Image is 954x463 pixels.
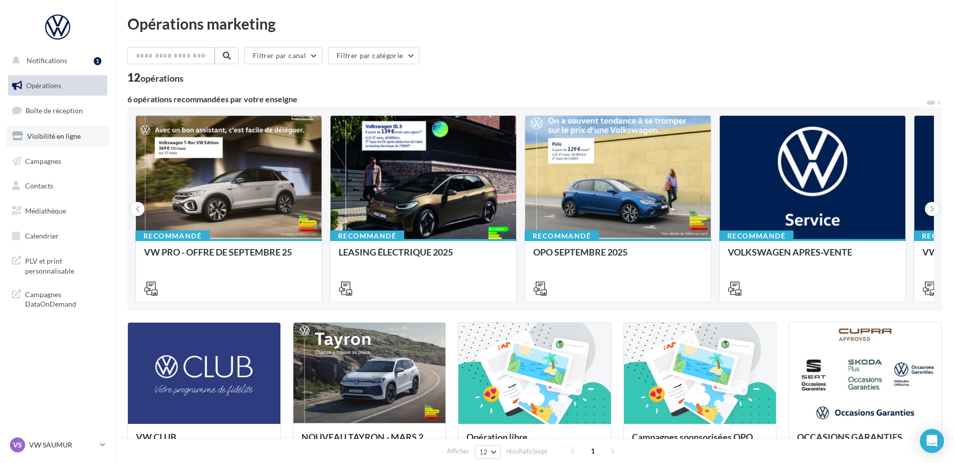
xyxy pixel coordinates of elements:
button: Notifications 1 [6,50,105,71]
div: Recommandé [525,230,599,242]
span: résultats/page [506,446,548,456]
div: Opération libre [466,432,603,452]
span: Médiathèque [25,206,66,215]
div: VOLKSWAGEN APRES-VENTE [728,247,897,267]
div: OPO SEPTEMBRE 2025 [533,247,703,267]
div: NOUVEAU TAYRON - MARS 2025 [301,432,438,452]
div: LEASING ÉLECTRIQUE 2025 [339,247,508,267]
div: Open Intercom Messenger [920,429,944,453]
div: Recommandé [719,230,793,242]
div: Opérations marketing [127,16,942,31]
button: Filtrer par canal [244,47,323,64]
a: Opérations [6,75,109,96]
a: Contacts [6,175,109,196]
a: Boîte de réception [6,100,109,121]
a: Campagnes [6,151,109,172]
span: Boîte de réception [26,106,83,115]
a: PLV et print personnalisable [6,250,109,280]
a: Calendrier [6,225,109,247]
a: Campagnes DataOnDemand [6,284,109,313]
span: Campagnes [25,156,61,165]
a: Visibilité en ligne [6,126,109,147]
div: Recommandé [330,230,404,242]
a: VS VW SAUMUR [8,435,107,454]
span: 1 [585,443,601,459]
div: 6 opérations recommandées par votre enseigne [127,95,926,103]
span: Calendrier [25,232,59,240]
span: Opérations [26,81,61,90]
span: PLV et print personnalisable [25,254,103,276]
span: Campagnes DataOnDemand [25,288,103,309]
span: Contacts [25,181,53,190]
span: VS [13,440,22,450]
div: Campagnes sponsorisées OPO [632,432,768,452]
div: 1 [94,57,101,65]
a: Médiathèque [6,200,109,221]
div: VW PRO - OFFRE DE SEPTEMBRE 25 [144,247,313,267]
span: Notifications [27,56,67,65]
div: VW CLUB [136,432,272,452]
span: Afficher [447,446,469,456]
div: opérations [140,74,184,83]
div: Recommandé [135,230,210,242]
button: Filtrer par catégorie [328,47,419,64]
p: VW SAUMUR [29,440,96,450]
span: 12 [480,448,488,456]
div: 12 [127,72,184,83]
span: Visibilité en ligne [27,132,81,140]
div: OCCASIONS GARANTIES [797,432,933,452]
button: 12 [475,445,501,459]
